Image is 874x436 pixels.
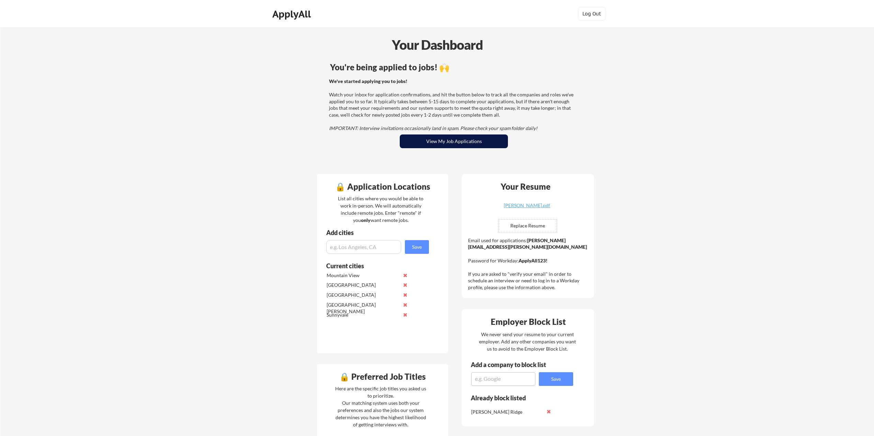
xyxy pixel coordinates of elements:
[478,331,576,352] div: We never send your resume to your current employer. Add any other companies you want us to avoid ...
[327,311,399,318] div: Sunnyvale
[272,8,313,20] div: ApplyAll
[326,263,421,269] div: Current cities
[539,372,573,386] button: Save
[468,237,589,291] div: Email used for applications: Password for Workday: If you are asked to "verify your email" in ord...
[333,385,428,428] div: Here are the specific job titles you asked us to prioritize. Our matching system uses both your p...
[329,125,537,131] em: IMPORTANT: Interview invitations occasionally land in spam. Please check your spam folder daily!
[471,362,557,368] div: Add a company to block list
[319,182,446,191] div: 🔒 Application Locations
[486,203,568,214] a: [PERSON_NAME].pdf
[491,182,559,191] div: Your Resume
[468,237,587,250] strong: [PERSON_NAME][EMAIL_ADDRESS][PERSON_NAME][DOMAIN_NAME]
[330,63,578,71] div: You're being applied to jobs! 🙌
[326,229,431,236] div: Add cities
[327,292,399,298] div: [GEOGRAPHIC_DATA]
[327,282,399,288] div: [GEOGRAPHIC_DATA]
[1,35,874,55] div: Your Dashboard
[471,409,544,415] div: [PERSON_NAME] Ridge
[329,78,407,84] strong: We've started applying you to jobs!
[327,302,399,315] div: [GEOGRAPHIC_DATA][PERSON_NAME]
[519,258,547,263] strong: ApplyAll123!
[464,318,592,326] div: Employer Block List
[405,240,429,254] button: Save
[329,78,577,132] div: Watch your inbox for application confirmations, and hit the button below to track all the compani...
[400,134,508,148] button: View My Job Applications
[319,373,446,381] div: 🔒 Preferred Job Titles
[361,217,371,223] strong: only
[333,195,428,224] div: List all cities where you would be able to work in-person. We will automatically include remote j...
[578,7,605,21] button: Log Out
[326,240,401,254] input: e.g. Los Angeles, CA
[486,203,568,208] div: [PERSON_NAME].pdf
[327,272,399,279] div: Mountain View
[471,395,564,401] div: Already block listed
